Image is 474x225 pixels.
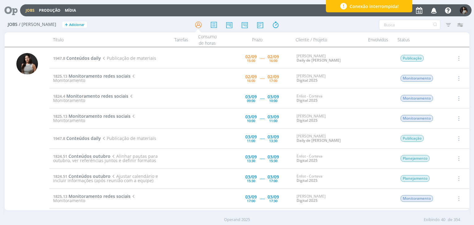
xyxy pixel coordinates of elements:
[53,193,131,199] a: 1825.13Monitoramento redes sociais
[268,175,279,179] div: 03/09
[53,135,101,141] a: 1947.8Conteúdos daily
[297,178,318,183] a: Digital 2025
[53,93,128,99] a: 1824.4Monitoramento redes sociais
[247,59,255,62] div: 15:00
[69,73,131,79] span: Monitoramento redes sociais
[53,173,110,179] a: 1824.51Conteúdos outubro
[460,6,468,14] img: C
[247,199,255,202] div: 17:00
[297,158,318,163] a: Digital 2025
[101,135,156,141] span: Publicação de materiais
[297,94,360,103] div: Enlist - Corteva
[65,22,68,28] span: +
[62,22,87,28] button: +Adicionar
[297,194,360,203] div: [PERSON_NAME]
[297,174,360,183] div: Enlist - Corteva
[53,136,65,141] span: 1947.8
[268,95,279,99] div: 03/09
[260,175,264,181] span: -----
[448,217,452,223] span: de
[53,113,136,123] span: Monitoramento
[401,95,433,102] span: Monitoramento
[16,53,38,75] img: C
[247,159,255,162] div: 13:30
[53,55,65,61] span: 1947.8
[53,193,136,203] span: Monitoramento
[297,134,360,143] div: [PERSON_NAME]
[37,8,62,13] button: Produção
[260,155,264,161] span: -----
[260,115,264,121] span: -----
[53,113,67,119] span: 1825.13
[401,115,433,122] span: Monitoramento
[245,195,257,199] div: 03/09
[269,179,277,182] div: 17:00
[53,153,157,163] span: Alinhar pautas para outubro, ver referências juntos e definir formatos
[53,194,67,199] span: 1825.13
[8,22,18,27] span: Jobs
[247,119,255,122] div: 10:00
[268,195,279,199] div: 03/09
[260,75,264,81] span: -----
[394,32,446,47] div: Status
[260,55,264,61] span: -----
[269,159,277,162] div: 15:30
[66,135,101,141] span: Conteúdos daily
[297,138,341,143] a: Daily de [PERSON_NAME]
[401,135,424,142] span: Publicação
[268,135,279,139] div: 03/09
[247,79,255,82] div: 16:00
[269,119,277,122] div: 11:00
[379,20,440,30] input: Busca
[297,58,341,63] a: Daily de [PERSON_NAME]
[66,55,101,61] span: Conteúdos daily
[297,154,360,163] div: Enlist - Corteva
[53,93,134,103] span: Monitoramento
[297,74,360,83] div: [PERSON_NAME]
[49,32,155,47] div: Título
[297,78,318,83] a: Digital 2025
[53,173,158,183] span: Ajustar calendário e incluir informações (após reunião com a equipe)
[260,195,264,201] span: -----
[245,135,257,139] div: 03/09
[268,115,279,119] div: 03/09
[53,73,131,79] a: 1825.13Monitoramento redes sociais
[297,118,318,123] a: Digital 2025
[53,153,67,159] span: 1824.51
[260,135,264,141] span: -----
[155,32,192,47] div: Tarefas
[247,139,255,142] div: 11:00
[245,155,257,159] div: 03/09
[297,198,318,203] a: Digital 2025
[268,75,279,79] div: 02/09
[269,59,277,62] div: 16:00
[260,95,264,101] span: -----
[247,99,255,102] div: 09:00
[69,173,110,179] span: Conteúdos outubro
[268,155,279,159] div: 03/09
[69,193,131,199] span: Monitoramento redes sociais
[101,55,156,61] span: Publicação de materiais
[26,8,35,13] a: Jobs
[363,32,394,47] div: Envolvidos
[63,8,78,13] button: Mídia
[401,175,430,182] span: Planejamento
[69,23,85,27] span: Adicionar
[245,115,257,119] div: 03/09
[53,73,136,83] span: Monitoramento
[53,113,131,119] a: 1825.13Monitoramento redes sociais
[401,55,424,62] span: Publicação
[297,114,360,123] div: [PERSON_NAME]
[297,54,360,63] div: [PERSON_NAME]
[245,55,257,59] div: 02/09
[350,3,399,10] span: Conexão interrompida!
[192,32,223,47] div: Consumo de horas
[53,174,67,179] span: 1824.51
[69,113,131,119] span: Monitoramento redes sociais
[245,175,257,179] div: 03/09
[69,153,110,159] span: Conteúdos outubro
[401,195,433,202] span: Monitoramento
[19,22,56,27] span: / [PERSON_NAME]
[401,155,430,162] span: Planejamento
[401,75,433,82] span: Monitoramento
